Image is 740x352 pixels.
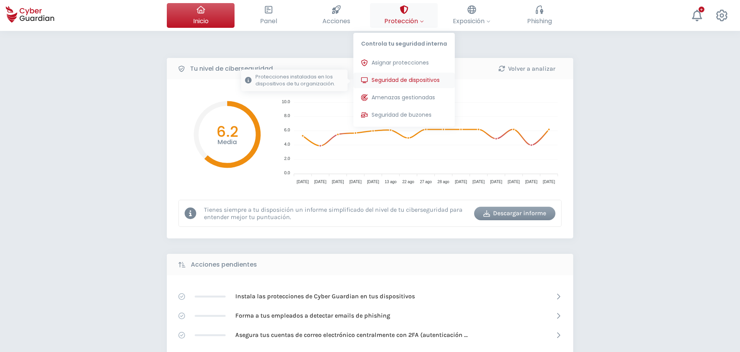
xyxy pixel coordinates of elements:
b: Tu nivel de ciberseguridad [190,64,273,73]
div: + [699,7,704,12]
span: Protección [384,16,424,26]
tspan: 4.0 [284,142,290,146]
span: Asignar protecciones [372,59,429,67]
span: Seguridad de buzones [372,111,432,119]
button: Inicio [167,3,235,28]
tspan: [DATE] [473,180,485,184]
button: ProtecciónControla tu seguridad internaAsignar proteccionesSeguridad de dispositivosProtecciones ... [370,3,438,28]
span: Seguridad de dispositivos [372,76,440,84]
button: Exposición [438,3,505,28]
button: Amenazas gestionadas [353,90,455,105]
tspan: 22 ago [402,180,414,184]
p: Protecciones instaladas en los dispositivos de tu organización. [255,73,344,87]
p: Asegura tus cuentas de correo electrónico centralmente con 2FA (autenticación [PERSON_NAME] factor) [235,331,468,339]
tspan: [DATE] [314,180,327,184]
tspan: [DATE] [455,180,467,184]
button: Phishing [505,3,573,28]
button: Asignar protecciones [353,55,455,71]
tspan: 10.0 [282,99,290,104]
span: Phishing [527,16,552,26]
button: Acciones [302,3,370,28]
tspan: [DATE] [543,180,555,184]
tspan: [DATE] [349,180,362,184]
b: Acciones pendientes [191,260,257,269]
p: Instala las protecciones de Cyber Guardian en tus dispositivos [235,292,415,301]
tspan: [DATE] [490,180,502,184]
tspan: [DATE] [525,180,538,184]
button: Panel [235,3,302,28]
button: Volver a analizar [486,62,567,75]
span: Inicio [193,16,209,26]
span: Panel [260,16,277,26]
tspan: [DATE] [296,180,309,184]
button: Descargar informe [474,207,555,220]
p: Tienes siempre a tu disposición un informe simplificado del nivel de tu ciberseguridad para enten... [204,206,468,221]
button: Seguridad de dispositivosProtecciones instaladas en los dispositivos de tu organización. [353,73,455,88]
p: Forma a tus empleados a detectar emails de phishing [235,311,390,320]
tspan: 28 ago [437,180,449,184]
tspan: [DATE] [332,180,344,184]
div: Descargar informe [480,209,550,218]
div: Volver a analizar [492,64,562,73]
p: Controla tu seguridad interna [353,33,455,51]
tspan: 0.0 [284,170,290,175]
span: Exposición [453,16,490,26]
span: Amenazas gestionadas [372,94,435,102]
button: Seguridad de buzones [353,107,455,123]
tspan: [DATE] [367,180,379,184]
tspan: 8.0 [284,113,290,118]
span: Acciones [322,16,350,26]
tspan: 6.0 [284,128,290,132]
tspan: 13 ago [385,180,397,184]
tspan: [DATE] [508,180,520,184]
tspan: 27 ago [420,180,432,184]
tspan: 2.0 [284,156,290,161]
